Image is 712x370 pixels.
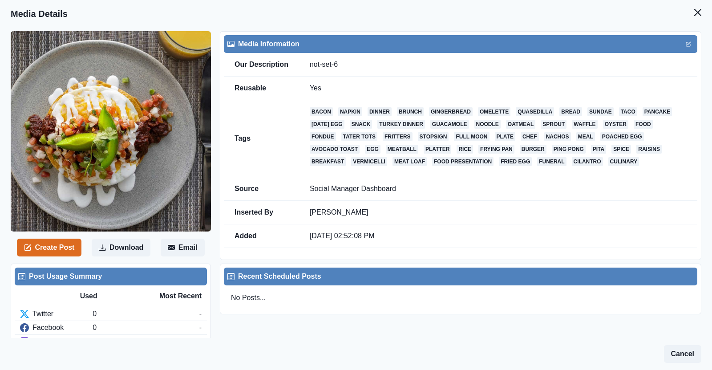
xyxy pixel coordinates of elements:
[591,145,606,154] a: pita
[365,145,380,154] a: egg
[429,107,473,116] a: gingerbread
[224,100,299,177] td: Tags
[544,132,571,141] a: nachos
[20,322,93,333] div: Facebook
[611,145,631,154] a: spice
[227,39,694,49] div: Media Information
[338,107,362,116] a: napkin
[418,132,449,141] a: stopsign
[516,107,554,116] a: quasedilla
[18,271,203,282] div: Post Usage Summary
[636,145,662,154] a: raisins
[224,285,697,310] div: No Posts...
[80,291,141,301] div: Used
[683,39,694,49] button: Edit
[224,224,299,248] td: Added
[310,157,346,166] a: breakfast
[392,157,427,166] a: meat loaf
[161,239,205,256] button: Email
[383,132,413,141] a: fritters
[600,132,644,141] a: poached egg
[457,145,473,154] a: rice
[299,53,697,77] td: not-set-6
[474,120,501,129] a: noodle
[227,271,694,282] div: Recent Scheduled Posts
[521,132,539,141] a: chef
[634,120,653,129] a: food
[93,322,199,333] div: 0
[20,336,93,347] div: Instagram
[495,132,515,141] a: plate
[478,107,510,116] a: omelette
[454,132,489,141] a: full moon
[537,157,566,166] a: funeral
[552,145,586,154] a: ping pong
[310,208,368,216] a: [PERSON_NAME]
[224,177,299,201] td: Source
[478,145,514,154] a: frying pan
[603,120,628,129] a: oyster
[397,107,424,116] a: brunch
[199,336,202,347] div: -
[299,224,697,248] td: [DATE] 02:52:08 PM
[341,132,377,141] a: tater tots
[224,201,299,224] td: Inserted By
[386,145,418,154] a: meatball
[310,145,360,154] a: avocado toast
[351,157,387,166] a: vermicelli
[299,77,697,100] td: Yes
[664,345,701,363] button: Cancel
[17,239,81,256] button: Create Post
[141,291,202,301] div: Most Recent
[576,132,595,141] a: meal
[224,77,299,100] td: Reusable
[310,107,333,116] a: bacon
[506,120,535,129] a: oatmeal
[310,132,336,141] a: fondue
[93,336,199,347] div: 0
[572,120,597,129] a: waffle
[689,4,707,21] button: Close
[93,309,199,319] div: 0
[520,145,546,154] a: burger
[310,184,687,193] p: Social Manager Dashboard
[432,157,494,166] a: food presentation
[430,120,469,129] a: guacamole
[377,120,425,129] a: turkey dinner
[572,157,603,166] a: cilantro
[11,31,211,232] img: yiplyfqwo4nejofoyt73
[368,107,392,116] a: dinner
[559,107,582,116] a: bread
[541,120,566,129] a: sprout
[424,145,451,154] a: platter
[587,107,614,116] a: sundae
[310,120,344,129] a: [DATE] egg
[643,107,672,116] a: pancake
[20,309,93,319] div: Twitter
[619,107,637,116] a: taco
[92,239,150,256] button: Download
[224,53,299,77] td: Our Description
[199,322,202,333] div: -
[350,120,372,129] a: snack
[199,309,202,319] div: -
[608,157,639,166] a: culinary
[499,157,532,166] a: fried egg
